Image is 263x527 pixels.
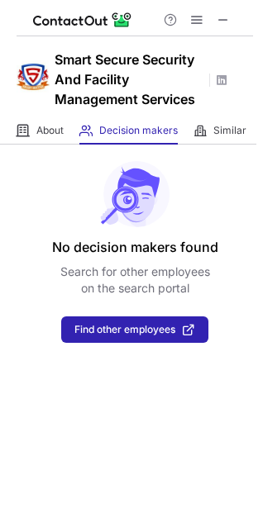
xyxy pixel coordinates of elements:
[52,237,218,257] header: No decision makers found
[61,316,208,343] button: Find other employees
[36,124,64,137] span: About
[55,50,203,109] h1: Smart Secure Security And Facility Management Services
[99,161,170,227] img: No leads found
[74,324,175,335] span: Find other employees
[213,124,246,137] span: Similar
[17,60,50,93] img: 825bbac20080311da3e32f08ea185e8e
[99,124,178,137] span: Decision makers
[33,10,132,30] img: ContactOut v5.3.10
[60,263,210,297] p: Search for other employees on the search portal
